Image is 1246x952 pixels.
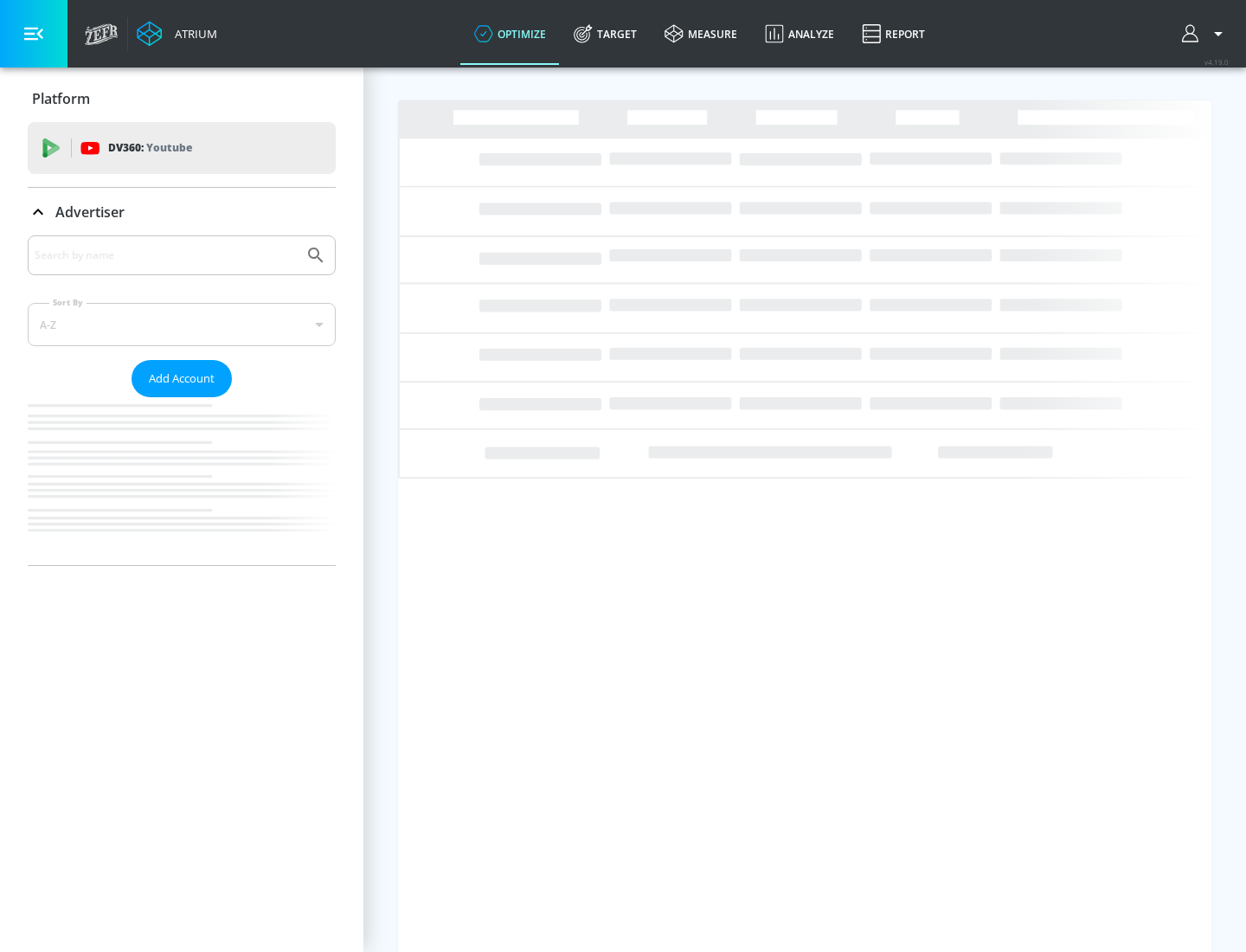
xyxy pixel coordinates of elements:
[49,297,87,308] label: Sort By
[168,26,217,42] div: Atrium
[460,3,560,65] a: optimize
[108,138,192,158] p: DV360:
[35,244,297,267] input: Search by name
[28,235,336,565] div: Advertiser
[137,21,217,47] a: Atrium
[848,3,939,65] a: Report
[560,3,651,65] a: Target
[28,397,336,565] nav: list of Advertiser
[146,138,192,157] p: Youtube
[28,74,336,123] div: Platform
[55,203,125,222] p: Advertiser
[28,122,336,174] div: DV360: Youtube
[149,369,215,389] span: Add Account
[28,303,336,346] div: A-Z
[1204,57,1229,67] span: v 4.19.0
[651,3,751,65] a: measure
[751,3,848,65] a: Analyze
[28,188,336,236] div: Advertiser
[32,89,90,108] p: Platform
[132,360,232,397] button: Add Account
